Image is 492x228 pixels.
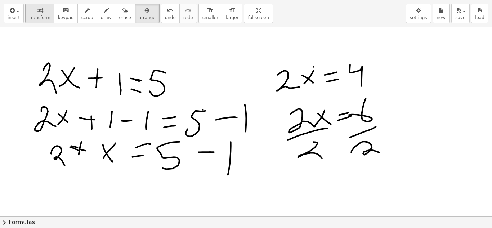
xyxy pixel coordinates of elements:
span: smaller [202,15,218,20]
button: format_sizelarger [222,4,242,23]
span: settings [410,15,427,20]
button: insert [4,4,24,23]
span: larger [226,15,238,20]
button: save [451,4,470,23]
button: redoredo [179,4,197,23]
button: arrange [135,4,160,23]
i: format_size [229,6,236,15]
button: fullscreen [244,4,273,23]
button: load [471,4,488,23]
button: scrub [77,4,97,23]
button: keyboardkeypad [54,4,78,23]
button: new [433,4,450,23]
button: undoundo [161,4,180,23]
i: format_size [207,6,214,15]
span: insert [8,15,20,20]
span: transform [29,15,50,20]
button: format_sizesmaller [198,4,222,23]
span: undo [165,15,176,20]
i: keyboard [62,6,69,15]
button: settings [406,4,431,23]
button: erase [115,4,135,23]
span: arrange [139,15,156,20]
i: redo [185,6,192,15]
span: save [455,15,465,20]
span: new [437,15,446,20]
span: draw [101,15,112,20]
button: transform [25,4,54,23]
span: erase [119,15,131,20]
span: fullscreen [248,15,269,20]
span: load [475,15,484,20]
span: redo [183,15,193,20]
button: draw [97,4,116,23]
i: undo [167,6,174,15]
span: scrub [81,15,93,20]
span: keypad [58,15,74,20]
